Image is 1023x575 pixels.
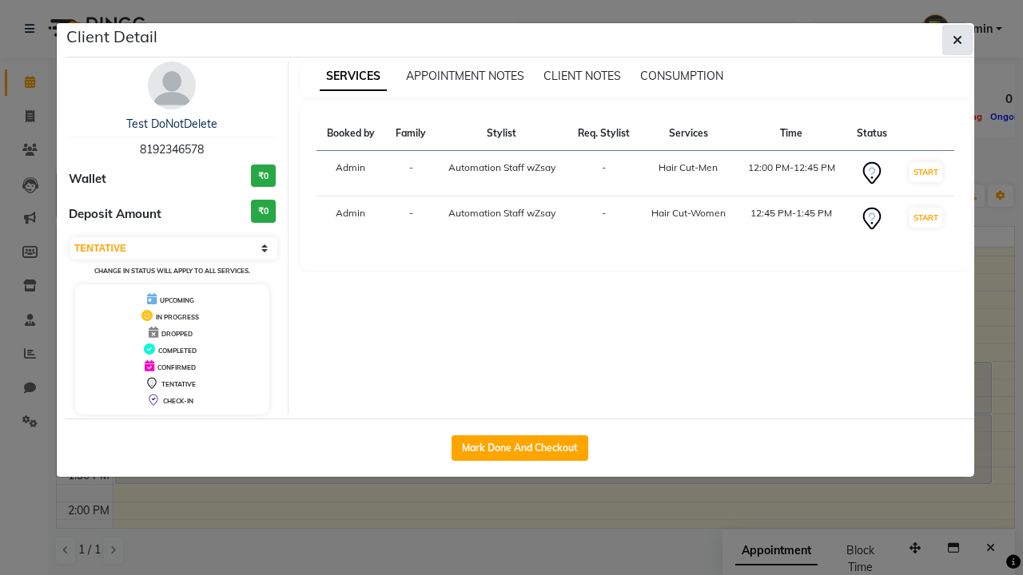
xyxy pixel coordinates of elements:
th: Req. Stylist [567,117,640,151]
span: Deposit Amount [69,205,161,224]
span: CHECK-IN [163,397,193,405]
small: Change in status will apply to all services. [94,267,250,275]
span: CONSUMPTION [640,69,723,83]
span: Automation Staff wZsay [448,161,555,173]
span: UPCOMING [160,296,194,304]
span: DROPPED [161,330,193,338]
td: Admin [316,151,386,196]
a: Test DoNotDelete [126,117,217,131]
td: - [567,196,640,242]
h3: ₹0 [251,200,276,223]
span: TENTATIVE [161,380,196,388]
div: Hair Cut-Women [650,206,727,220]
th: Booked by [316,117,386,151]
th: Stylist [436,117,567,151]
h5: Client Detail [66,25,157,49]
button: START [910,162,942,182]
td: - [567,151,640,196]
td: 12:00 PM-12:45 PM [737,151,846,196]
button: Mark Done And Checkout [452,435,588,461]
td: - [385,196,436,242]
span: CLIENT NOTES [543,69,621,83]
th: Family [385,117,436,151]
th: Services [640,117,737,151]
th: Time [737,117,846,151]
img: avatar [148,61,196,109]
span: APPOINTMENT NOTES [406,69,524,83]
h3: ₹0 [251,165,276,188]
div: Hair Cut-Men [650,161,727,175]
span: COMPLETED [158,347,197,355]
span: CONFIRMED [157,363,196,371]
td: - [385,151,436,196]
button: START [910,208,942,228]
span: SERVICES [320,62,387,91]
span: 8192346578 [140,142,204,157]
td: Admin [316,196,386,242]
span: Automation Staff wZsay [448,207,555,219]
span: Wallet [69,170,106,188]
th: Status [846,117,898,151]
span: IN PROGRESS [156,313,199,321]
td: 12:45 PM-1:45 PM [737,196,846,242]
